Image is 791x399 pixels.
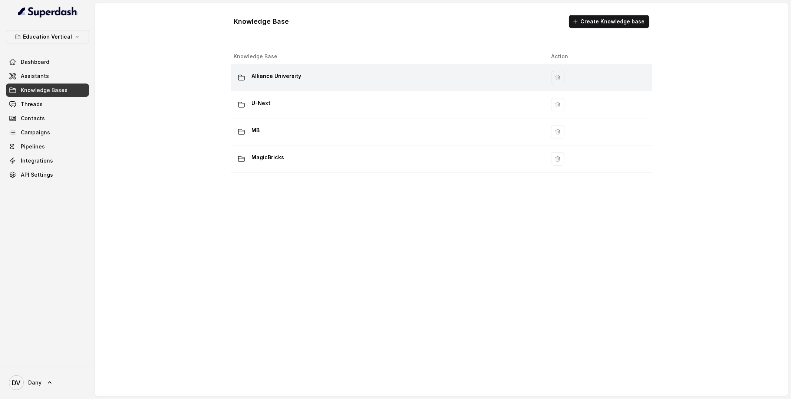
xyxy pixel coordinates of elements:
text: DV [12,379,21,387]
a: Campaigns [6,126,89,139]
a: Threads [6,98,89,111]
button: Create Knowledge base [569,15,649,28]
span: Contacts [21,115,45,122]
p: Alliance University [252,70,301,82]
span: Dany [28,379,42,386]
a: Contacts [6,112,89,125]
button: Education Vertical [6,30,89,43]
th: Action [545,49,652,64]
a: API Settings [6,168,89,181]
p: Education Vertical [23,32,72,41]
a: Assistants [6,69,89,83]
span: Knowledge Bases [21,86,67,94]
h1: Knowledge Base [234,16,289,27]
span: Assistants [21,72,49,80]
span: Integrations [21,157,53,164]
a: Pipelines [6,140,89,153]
a: Knowledge Bases [6,84,89,97]
p: MB [252,124,260,136]
span: Threads [21,101,43,108]
span: API Settings [21,171,53,179]
img: light.svg [18,6,78,18]
span: Dashboard [21,58,49,66]
a: Integrations [6,154,89,167]
p: MagicBricks [252,151,284,163]
p: U-Next [252,97,271,109]
th: Knowledge Base [231,49,546,64]
a: Dashboard [6,55,89,69]
a: Dany [6,372,89,393]
span: Campaigns [21,129,50,136]
span: Pipelines [21,143,45,150]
